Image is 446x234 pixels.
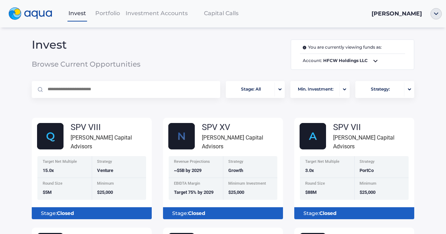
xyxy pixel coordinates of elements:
a: Investment Accounts [123,6,191,20]
div: Stage: [37,207,146,219]
div: [PERSON_NAME] Capital Advisors [202,133,283,151]
span: $5M [43,190,52,195]
span: You are currently viewing funds as: [303,44,382,51]
span: Capital Calls [204,10,239,17]
div: [PERSON_NAME] Capital Advisors [71,133,152,151]
div: [PERSON_NAME] Capital Advisors [333,133,414,151]
span: $88M [305,190,317,195]
button: Min. Investment:portfolio-arrow [290,81,349,98]
img: logo [8,7,52,20]
span: Growth [228,168,243,173]
span: Portfolio [95,10,120,17]
button: Strategy:portfolio-arrow [355,81,414,98]
div: Target Net Multiple [43,160,88,166]
img: Magnifier [38,87,43,92]
span: Stage: All [241,82,261,96]
a: Capital Calls [191,6,252,20]
span: [PERSON_NAME] [372,10,422,17]
b: HFCW Holdings LLC [323,58,368,63]
span: Venture [97,168,113,173]
b: Closed [319,210,337,216]
img: portfolio-arrow [343,88,346,91]
span: $25,000 [360,190,375,195]
img: portfolio-arrow [278,88,282,91]
img: Nscale_fund_card.svg [168,123,195,149]
img: AlphaFund.svg [300,123,326,149]
span: Browse Current Opportunities [32,61,159,68]
div: Target Net Multiple [305,160,350,166]
span: Target 75% by 2029 [174,190,213,195]
b: Closed [188,210,205,216]
img: Group_48614.svg [37,123,64,149]
span: Min. Investment: [298,82,333,96]
div: Stage: [169,207,277,219]
img: portfolio-arrow [408,88,411,91]
span: PortCo [360,168,374,173]
div: Strategy [97,160,142,166]
div: EBIDTA Margin [174,181,219,187]
div: Round Size [43,181,88,187]
div: Minimum Investment [228,181,273,187]
img: ellipse [430,8,442,19]
a: logo [4,6,62,22]
span: 3.0x [305,168,314,173]
div: Strategy [360,160,404,166]
a: Invest [62,6,92,20]
span: Invest [68,10,86,17]
span: $25,000 [228,190,244,195]
img: i.svg [303,46,308,49]
span: Investment Accounts [126,10,188,17]
div: SPV VII [333,123,414,131]
span: Strategy: [371,82,390,96]
div: Stage: [300,207,409,219]
div: SPV XV [202,123,283,131]
div: Minimum [97,181,142,187]
div: Revenue Projections [174,160,219,166]
b: Closed [57,210,74,216]
div: SPV VIII [71,123,152,131]
span: Invest [32,41,159,48]
div: Strategy [228,160,273,166]
a: Portfolio [92,6,123,20]
div: Minimum [360,181,404,187]
span: ~$5B by 2029 [174,168,201,173]
span: Account: [300,57,405,65]
button: Stage: Allportfolio-arrow [226,81,285,98]
div: Round Size [305,181,350,187]
span: $25,000 [97,190,113,195]
span: 15.0x [43,168,54,173]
